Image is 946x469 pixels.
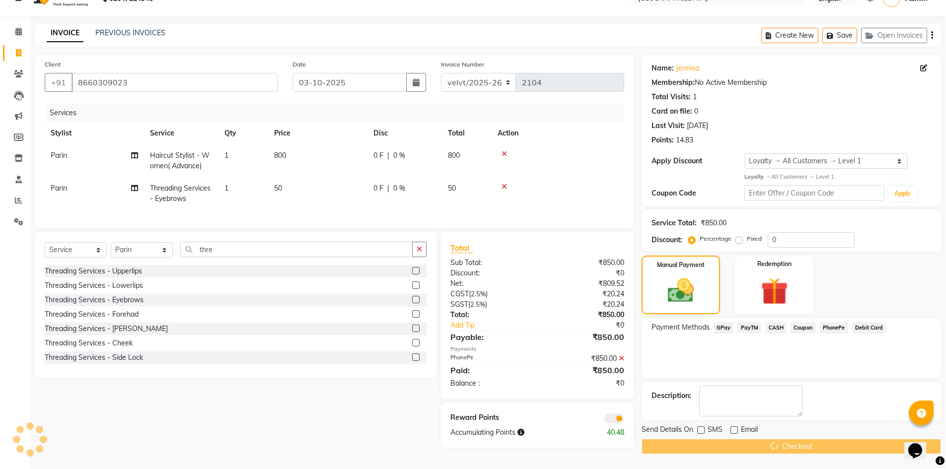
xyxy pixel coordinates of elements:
div: ( ) [443,299,537,310]
span: 0 F [373,150,383,161]
div: Name: [652,63,674,73]
span: 1 [224,151,228,160]
div: Threading Services - Upperlips [45,266,142,276]
div: Services [46,104,632,122]
div: Sub Total: [443,258,537,268]
div: ₹20.24 [537,299,632,310]
span: 0 F [373,183,383,194]
span: Send Details On [642,424,693,437]
button: +91 [45,73,73,92]
label: Date [292,60,306,69]
div: Payments [450,345,624,353]
span: 800 [448,151,460,160]
div: Apply Discount [652,156,745,166]
div: PhonePe [443,353,537,364]
a: Add Tip [443,320,553,331]
label: Manual Payment [657,261,705,269]
div: Card on file: [652,106,692,117]
div: ₹0 [537,378,632,389]
div: Threading Services - Eyebrows [45,295,144,305]
a: Jennisa [676,63,699,73]
a: PREVIOUS INVOICES [95,28,165,37]
input: Enter Offer / Coupon Code [744,185,884,201]
div: ₹809.52 [537,278,632,289]
th: Price [268,122,367,144]
div: ( ) [443,289,537,299]
span: 1 [224,184,228,193]
div: Payable: [443,331,537,343]
span: 800 [274,151,286,160]
span: SMS [708,424,723,437]
div: No Active Membership [652,77,931,88]
div: Threading Services - Cheek [45,338,133,348]
button: Create New [761,28,818,43]
div: Threading Services - Forehad [45,309,139,320]
div: Threading Services - [PERSON_NAME] [45,324,168,334]
span: CGST [450,289,469,298]
th: Disc [367,122,442,144]
span: 0 % [393,183,405,194]
div: Coupon Code [652,188,745,199]
div: ₹850.00 [537,353,632,364]
span: 50 [448,184,456,193]
label: Invoice Number [441,60,484,69]
span: Debit Card [852,322,886,334]
th: Total [442,122,492,144]
div: Total Visits: [652,92,691,102]
div: Membership: [652,77,695,88]
span: Coupon [791,322,816,334]
th: Qty [218,122,268,144]
div: 0 [694,106,698,117]
div: Last Visit: [652,121,685,131]
div: 1 [693,92,697,102]
span: | [387,150,389,161]
span: Haircut Stylist - Women( Advance) [150,151,210,170]
div: Net: [443,278,537,289]
span: Parin [51,151,67,160]
div: ₹850.00 [537,310,632,320]
label: Fixed [747,234,762,243]
div: 40.48 [584,427,632,438]
div: Discount: [652,235,682,245]
div: All Customers → Level 1 [744,173,931,181]
div: Accumulating Points [443,427,584,438]
label: Percentage [700,234,731,243]
div: ₹850.00 [537,331,632,343]
span: PhonePe [820,322,848,334]
input: Search or Scan [180,242,413,257]
img: _cash.svg [659,275,702,306]
label: Redemption [757,260,792,268]
div: ₹850.00 [537,258,632,268]
th: Service [144,122,218,144]
div: Threading Services - Side Lock [45,352,143,363]
span: 2.5% [471,290,486,298]
button: Apply [888,186,917,201]
label: Client [45,60,61,69]
div: Points: [652,135,674,145]
span: Threading Services - Eyebrows [150,184,211,203]
div: Reward Points [443,412,537,423]
span: | [387,183,389,194]
div: ₹0 [537,268,632,278]
div: ₹20.24 [537,289,632,299]
span: 2.5% [470,300,485,308]
div: [DATE] [687,121,708,131]
span: CASH [765,322,787,334]
span: Email [741,424,758,437]
div: ₹850.00 [537,364,632,376]
iframe: chat widget [904,429,936,459]
span: Total [450,243,473,253]
div: Total: [443,310,537,320]
img: _gift.svg [752,274,797,308]
span: SGST [450,300,468,309]
input: Search by Name/Mobile/Email/Code [72,73,278,92]
span: Parin [51,184,67,193]
div: Description: [652,391,691,401]
div: Service Total: [652,218,697,228]
div: Paid: [443,364,537,376]
div: Balance : [443,378,537,389]
a: INVOICE [47,24,83,42]
span: 0 % [393,150,405,161]
span: GPay [714,322,734,334]
div: Discount: [443,268,537,278]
